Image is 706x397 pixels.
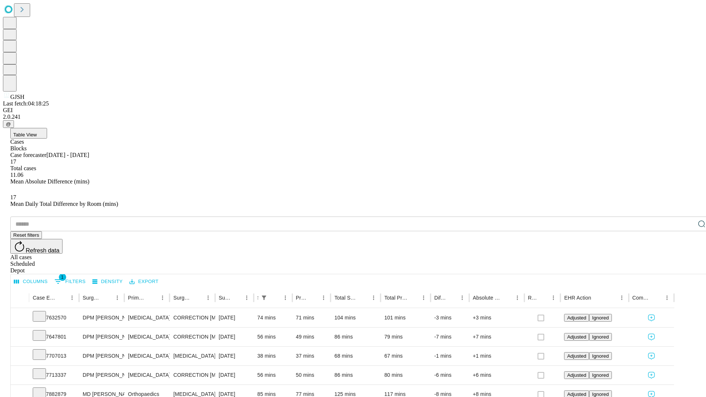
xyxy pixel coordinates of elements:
span: Ignored [592,372,609,378]
button: Expand [14,331,25,344]
div: Difference [434,295,446,301]
button: Adjusted [564,333,589,341]
button: Sort [102,293,112,303]
div: -6 mins [434,366,466,385]
button: Reset filters [10,231,42,239]
div: Case Epic Id [33,295,56,301]
div: 74 mins [257,308,289,327]
button: Menu [242,293,252,303]
span: Adjusted [567,334,586,340]
div: 86 mins [334,366,377,385]
span: Adjusted [567,353,586,359]
div: +6 mins [473,366,521,385]
div: [MEDICAL_DATA] [128,308,166,327]
button: Refresh data [10,239,63,254]
button: Sort [193,293,203,303]
div: 37 mins [296,347,327,365]
button: Menu [457,293,467,303]
div: [MEDICAL_DATA] [128,366,166,385]
div: 68 mins [334,347,377,365]
div: Total Predicted Duration [384,295,407,301]
button: Expand [14,312,25,325]
button: Menu [280,293,290,303]
div: Comments [632,295,651,301]
button: Sort [502,293,512,303]
span: Total cases [10,165,36,171]
button: Menu [368,293,379,303]
button: Sort [308,293,318,303]
span: Adjusted [567,391,586,397]
button: Show filters [259,293,269,303]
div: 101 mins [384,308,427,327]
button: Ignored [589,314,611,322]
div: [DATE] [219,328,250,346]
div: Primary Service [128,295,146,301]
div: [DATE] [219,347,250,365]
span: @ [6,121,11,127]
div: +3 mins [473,308,521,327]
div: 86 mins [334,328,377,346]
span: Mean Absolute Difference (mins) [10,178,89,185]
button: Sort [652,293,662,303]
div: Resolved in EHR [528,295,538,301]
div: 50 mins [296,366,327,385]
div: DPM [PERSON_NAME] [PERSON_NAME] [83,328,121,346]
button: Sort [447,293,457,303]
span: Adjusted [567,315,586,321]
span: 17 [10,158,16,165]
button: Menu [318,293,329,303]
div: 56 mins [257,366,289,385]
button: Ignored [589,333,611,341]
span: Refresh data [26,247,60,254]
span: Reset filters [13,232,39,238]
button: Adjusted [564,371,589,379]
div: 2.0.241 [3,114,703,120]
button: Menu [512,293,523,303]
span: Ignored [592,391,609,397]
div: [DATE] [219,308,250,327]
button: Sort [408,293,418,303]
span: Case forecaster [10,152,46,158]
span: Last fetch: 04:18:25 [3,100,49,107]
div: 104 mins [334,308,377,327]
div: -1 mins [434,347,466,365]
button: Sort [57,293,67,303]
div: 7647801 [33,328,75,346]
button: Menu [548,293,559,303]
span: GJSH [10,94,24,100]
button: Sort [270,293,280,303]
div: -7 mins [434,328,466,346]
button: Menu [617,293,627,303]
button: Ignored [589,371,611,379]
span: 1 [59,273,66,281]
div: 49 mins [296,328,327,346]
div: Surgeon Name [83,295,101,301]
div: 67 mins [384,347,427,365]
div: GEI [3,107,703,114]
div: 56 mins [257,328,289,346]
button: Ignored [589,352,611,360]
div: CORRECTION [MEDICAL_DATA], [MEDICAL_DATA] [MEDICAL_DATA] [173,308,211,327]
button: Menu [157,293,168,303]
button: Export [128,276,160,287]
button: Sort [231,293,242,303]
button: Adjusted [564,314,589,322]
div: -3 mins [434,308,466,327]
button: @ [3,120,14,128]
div: 80 mins [384,366,427,385]
button: Sort [147,293,157,303]
div: [MEDICAL_DATA] [128,347,166,365]
div: 7707013 [33,347,75,365]
button: Menu [418,293,429,303]
span: [DATE] - [DATE] [46,152,89,158]
span: Mean Daily Total Difference by Room (mins) [10,201,118,207]
div: CORRECTION [MEDICAL_DATA], RESECTION [MEDICAL_DATA] BASE [173,366,211,385]
div: DPM [PERSON_NAME] [PERSON_NAME] [83,308,121,327]
div: CORRECTION [MEDICAL_DATA], RESECTION [MEDICAL_DATA] BASE [173,328,211,346]
div: 71 mins [296,308,327,327]
div: Total Scheduled Duration [334,295,357,301]
button: Density [90,276,125,287]
button: Menu [203,293,213,303]
div: 38 mins [257,347,289,365]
